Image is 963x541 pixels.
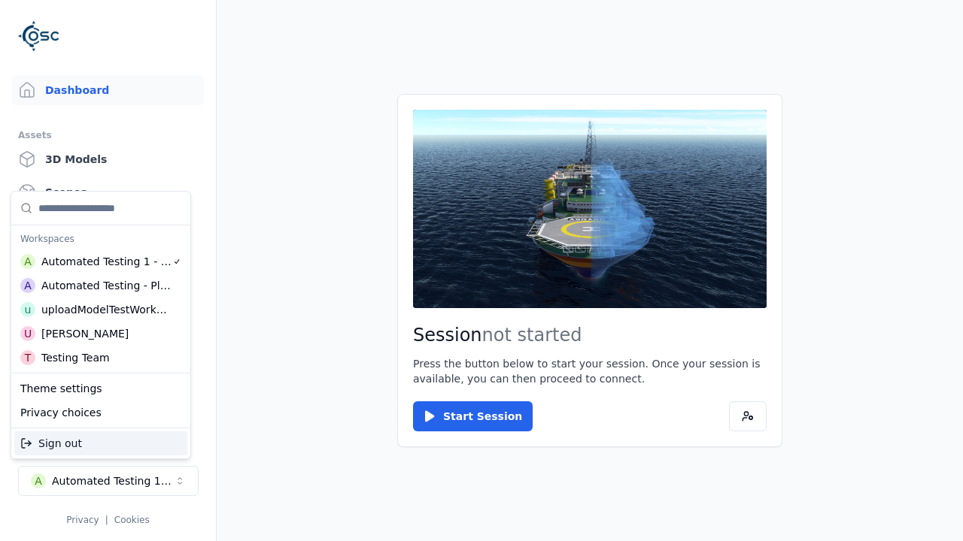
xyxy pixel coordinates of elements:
div: Suggestions [11,428,190,458]
div: Automated Testing 1 - Playwright [41,254,172,269]
div: Testing Team [41,350,110,365]
div: A [20,278,35,293]
div: Suggestions [11,192,190,373]
div: [PERSON_NAME] [41,326,129,341]
div: A [20,254,35,269]
div: Workspaces [14,228,187,249]
div: U [20,326,35,341]
div: Suggestions [11,373,190,428]
div: Automated Testing - Playwright [41,278,172,293]
div: T [20,350,35,365]
div: Theme settings [14,376,187,400]
div: Sign out [14,431,187,455]
div: u [20,302,35,317]
div: uploadModelTestWorkspace [41,302,171,317]
div: Privacy choices [14,400,187,425]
